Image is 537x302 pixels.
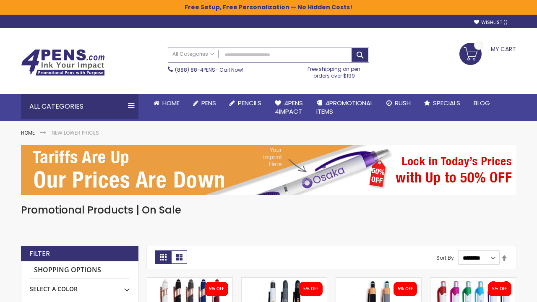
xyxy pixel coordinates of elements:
[209,286,224,292] div: 5% OFF
[175,66,215,73] a: (888) 88-4PENS
[29,249,50,258] strong: Filter
[417,94,467,112] a: Specials
[268,94,310,121] a: 4Pens4impact
[21,145,516,195] img: New Lower Prices
[310,94,380,121] a: 4PROMOTIONALITEMS
[467,94,497,112] a: Blog
[175,66,243,73] span: - Call Now!
[299,62,370,79] div: Free shipping on pen orders over $199
[238,99,261,107] span: Pencils
[430,277,516,284] a: Eco Maddie Recycled Plastic Gel Click Pen
[303,286,318,292] div: 5% OFF
[21,94,138,119] div: All Categories
[21,49,105,76] img: 4Pens Custom Pens and Promotional Products
[436,254,454,261] label: Sort By
[52,129,99,136] strong: New Lower Prices
[398,286,413,292] div: 5% OFF
[168,47,219,61] a: All Categories
[21,203,516,217] h1: Promotional Products | On Sale
[433,99,460,107] span: Specials
[395,99,411,107] span: Rush
[30,261,130,279] strong: Shopping Options
[172,51,214,57] span: All Categories
[336,277,421,284] a: Personalized Copper Penny Stylus Satin Soft Touch Click Metal Pen
[316,99,373,116] span: 4PROMOTIONAL ITEMS
[147,277,232,284] a: Custom Lexi Rose Gold Stylus Soft Touch Recycled Aluminum Pen
[155,250,171,264] strong: Grid
[162,99,180,107] span: Home
[275,99,303,116] span: 4Pens 4impact
[474,19,508,26] a: Wishlist
[242,277,327,284] a: Custom Recycled Fleetwood Stylus Satin Soft Touch Gel Click Pen
[474,99,490,107] span: Blog
[201,99,216,107] span: Pens
[30,279,130,293] div: Select A Color
[492,286,507,292] div: 5% OFF
[186,94,223,112] a: Pens
[380,94,417,112] a: Rush
[223,94,268,112] a: Pencils
[21,129,35,136] a: Home
[147,94,186,112] a: Home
